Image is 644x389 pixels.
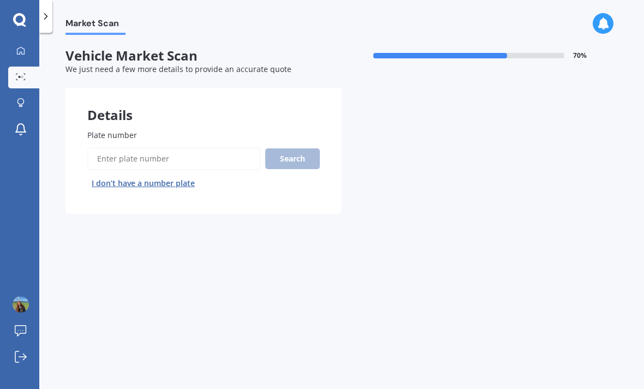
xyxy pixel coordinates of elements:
[87,147,261,170] input: Enter plate number
[87,130,137,140] span: Plate number
[65,18,126,33] span: Market Scan
[573,52,587,59] span: 70 %
[13,296,29,313] img: ACg8ocJ70Ch7L6Iuw4p-3wy0KHem8I_b7COM2X6sAJR_GR7ChDZgLfSLmQ=s96-c
[65,48,342,64] span: Vehicle Market Scan
[65,64,291,74] span: We just need a few more details to provide an accurate quote
[87,175,199,192] button: I don’t have a number plate
[65,88,342,121] div: Details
